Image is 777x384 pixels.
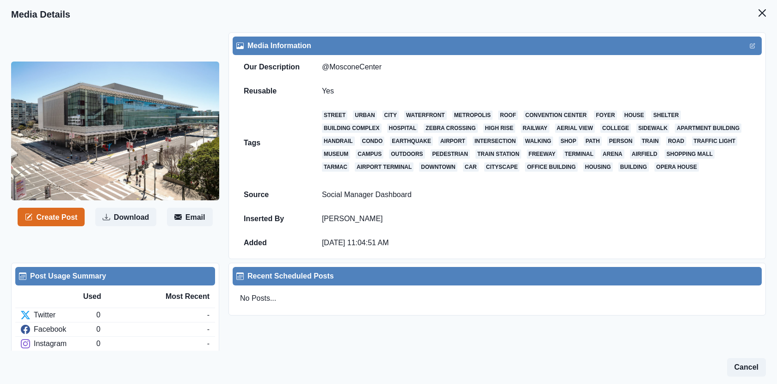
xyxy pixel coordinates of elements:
a: car [463,162,479,172]
a: [PERSON_NAME] [322,215,383,223]
a: handrail [322,136,355,146]
button: Cancel [727,358,766,377]
button: Edit [747,40,758,51]
td: @MosconeCenter [311,55,762,79]
a: arena [601,149,624,159]
div: Twitter [21,310,96,321]
a: condo [360,136,385,146]
td: Tags [233,103,311,183]
a: city [382,111,399,120]
a: house [623,111,646,120]
td: Yes [311,79,762,103]
div: 0 [96,310,207,321]
div: Recent Scheduled Posts [236,271,758,282]
a: train station [475,149,521,159]
div: - [207,324,210,335]
td: Added [233,231,311,255]
a: roof [498,111,518,120]
a: intersection [473,136,518,146]
a: earthquake [390,136,433,146]
a: housing [583,162,613,172]
a: train [640,136,661,146]
a: college [600,124,631,133]
a: office building [525,162,577,172]
div: - [207,310,210,321]
a: airport [438,136,467,146]
p: Social Manager Dashboard [322,190,751,199]
button: Close [753,4,771,22]
button: Email [167,208,213,226]
button: Download [95,208,156,226]
a: opera house [654,162,699,172]
a: road [666,136,686,146]
a: person [607,136,635,146]
a: downtown [419,162,457,172]
a: pedestrian [431,149,470,159]
a: freeway [527,149,557,159]
a: museum [322,149,350,159]
div: Media Information [236,40,758,51]
a: foyer [594,111,617,120]
a: tarmac [322,162,349,172]
a: hospital [387,124,419,133]
a: shop [559,136,578,146]
a: street [322,111,347,120]
td: Inserted By [233,207,311,231]
a: traffic light [692,136,738,146]
a: convention center [524,111,589,120]
td: Reusable [233,79,311,103]
a: cityscape [484,162,520,172]
a: path [584,136,602,146]
a: terminal [563,149,595,159]
a: campus [356,149,383,159]
div: Used [83,291,147,302]
a: sidewalk [636,124,669,133]
a: apartment building [675,124,741,133]
td: Our Description [233,55,311,79]
a: building complex [322,124,382,133]
div: Post Usage Summary [19,271,211,282]
a: zebra crossing [424,124,477,133]
a: high rise [483,124,515,133]
a: shelter [651,111,680,120]
a: walking [523,136,553,146]
a: urban [353,111,376,120]
div: 0 [96,324,207,335]
a: aerial view [555,124,595,133]
a: building [618,162,649,172]
button: Create Post [18,208,85,226]
img: x4alod97soykd0z6yl7r [11,62,219,200]
a: airfield [630,149,659,159]
div: - [207,338,210,349]
div: 0 [96,338,207,349]
div: Instagram [21,338,96,349]
a: shopping mall [665,149,715,159]
div: Most Recent [146,291,210,302]
td: Source [233,183,311,207]
a: railway [521,124,549,133]
div: Facebook [21,324,96,335]
td: [DATE] 11:04:51 AM [311,231,762,255]
a: waterfront [404,111,447,120]
a: airport terminal [355,162,413,172]
a: outdoors [389,149,425,159]
a: metropolis [452,111,493,120]
div: No Posts... [233,285,762,311]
